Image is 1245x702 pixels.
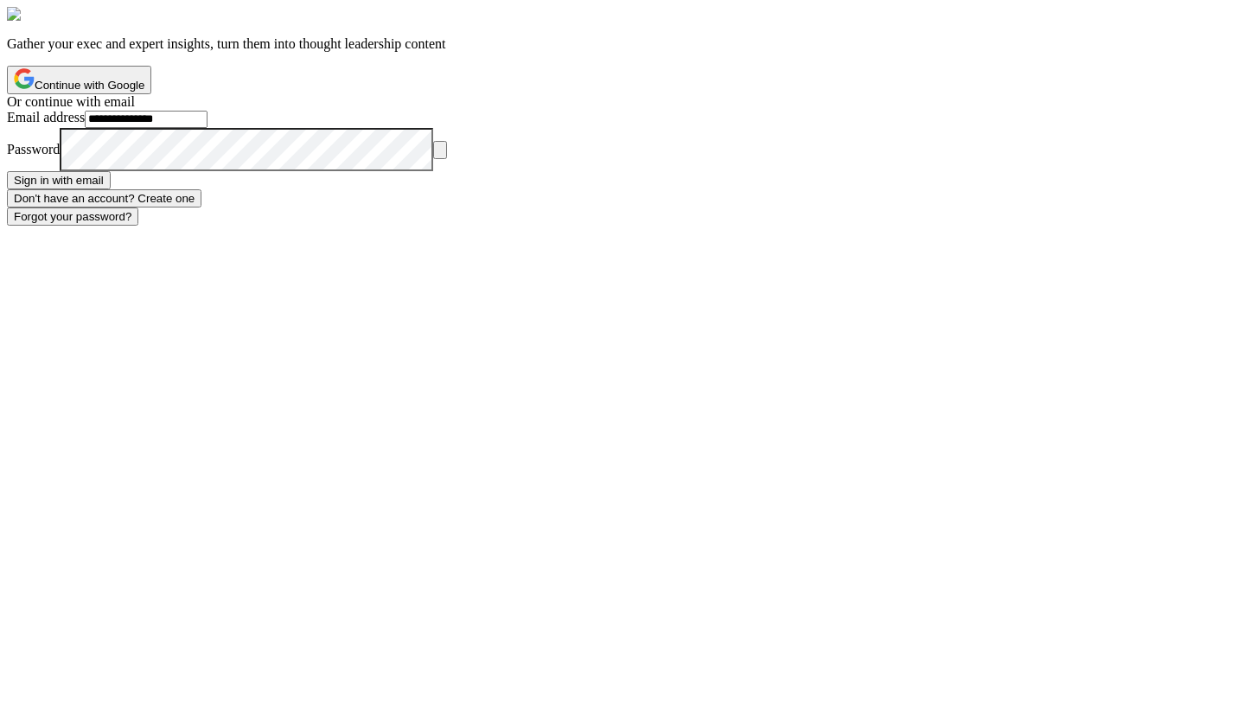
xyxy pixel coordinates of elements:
button: Forgot your password? [7,207,138,226]
button: Continue with Google [7,66,151,94]
p: Gather your exec and expert insights, turn them into thought leadership content [7,36,1238,52]
label: Password [7,142,60,156]
img: Leaps [7,7,54,22]
span: Or continue with email [7,94,135,109]
img: Google logo [14,68,35,89]
button: Don't have an account? Create one [7,189,201,207]
label: Email address [7,110,85,124]
button: Sign in with email [7,171,111,189]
